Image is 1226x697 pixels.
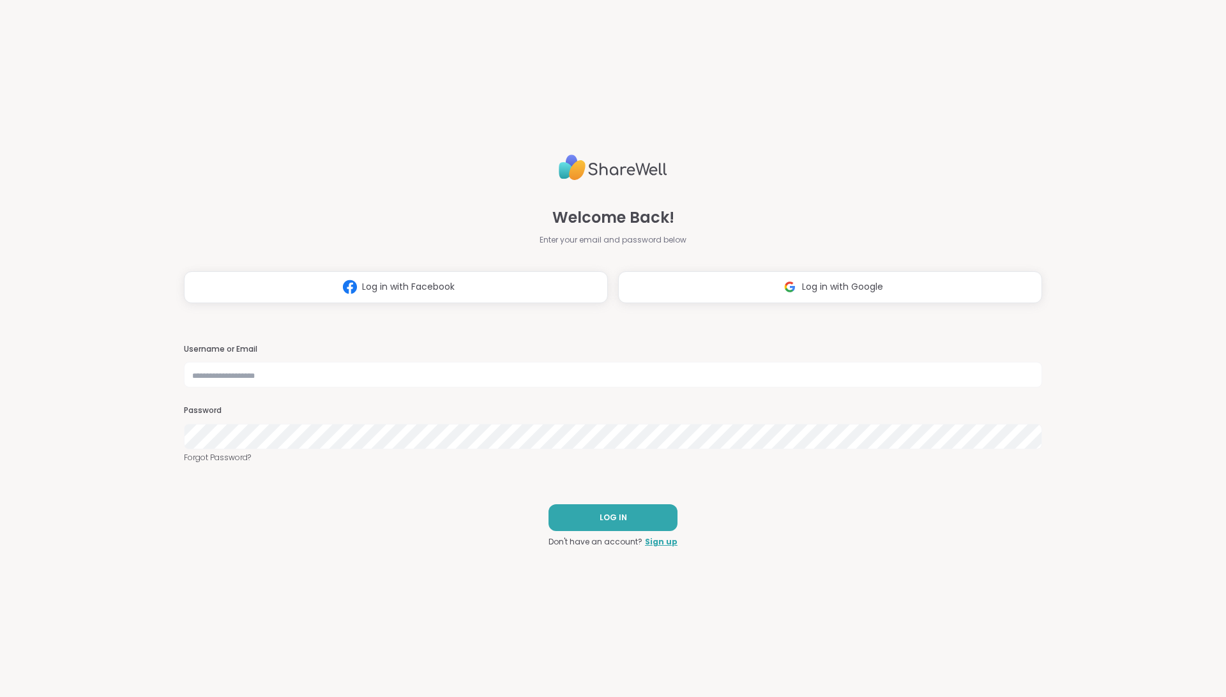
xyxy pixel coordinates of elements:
a: Sign up [645,536,677,548]
button: Log in with Google [618,271,1042,303]
button: LOG IN [549,504,677,531]
span: Welcome Back! [552,206,674,229]
h3: Username or Email [184,344,1042,355]
img: ShareWell Logomark [338,275,362,299]
span: LOG IN [600,512,627,523]
a: Forgot Password? [184,452,1042,463]
span: Log in with Google [802,280,883,294]
button: Log in with Facebook [184,271,608,303]
span: Enter your email and password below [540,234,686,246]
img: ShareWell Logo [559,149,667,186]
span: Log in with Facebook [362,280,455,294]
span: Don't have an account? [549,536,642,548]
img: ShareWell Logomark [778,275,802,299]
h3: Password [184,405,1042,416]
